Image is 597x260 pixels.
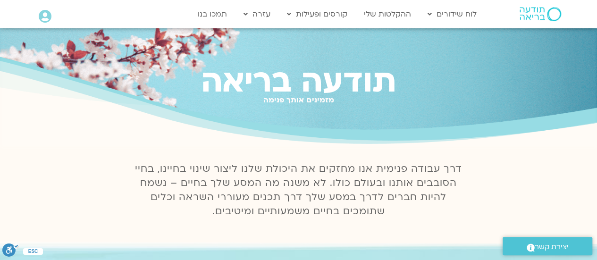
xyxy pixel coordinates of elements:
[130,162,468,218] p: דרך עבודה פנימית אנו מחזקים את היכולת שלנו ליצור שינוי בחיינו, בחיי הסובבים אותנו ובעולם כולו. לא...
[503,237,592,255] a: יצירת קשר
[535,241,569,253] span: יצירת קשר
[282,5,352,23] a: קורסים ופעילות
[239,5,275,23] a: עזרה
[193,5,232,23] a: תמכו בנו
[423,5,481,23] a: לוח שידורים
[359,5,416,23] a: ההקלטות שלי
[520,7,561,21] img: תודעה בריאה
